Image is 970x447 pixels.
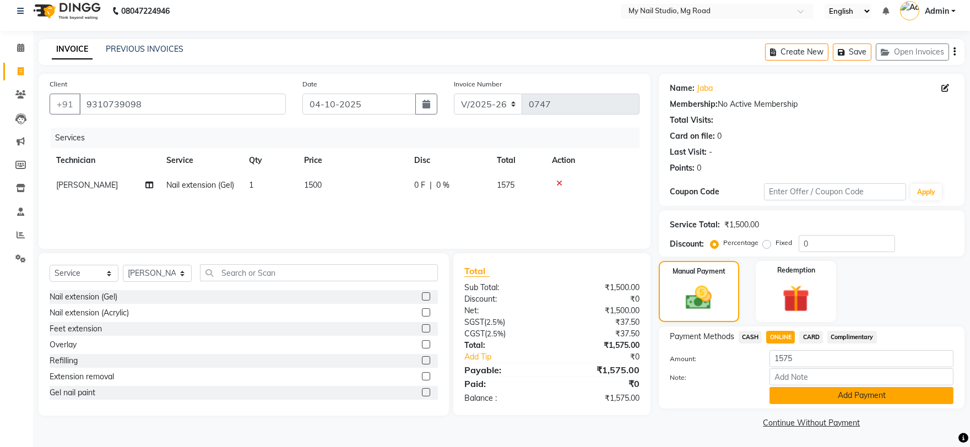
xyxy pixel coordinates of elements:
div: ₹37.50 [552,317,648,328]
span: 2.5% [486,318,503,326]
span: [PERSON_NAME] [56,180,118,190]
button: Apply [911,184,942,200]
div: Discount: [456,293,552,305]
span: CASH [739,331,762,344]
div: Feet extension [50,323,102,335]
div: Payable: [456,363,552,377]
div: No Active Membership [670,99,953,110]
a: Jaba [697,83,713,94]
div: ₹1,575.00 [552,393,648,404]
div: - [709,146,712,158]
span: 1575 [497,180,514,190]
div: ₹1,575.00 [552,363,648,377]
button: Create New [765,43,828,61]
div: 0 [697,162,701,174]
span: Admin [925,6,949,17]
label: Percentage [723,238,758,248]
input: Search by Name/Mobile/Email/Code [79,94,286,115]
span: 2.5% [487,329,503,338]
div: ( ) [456,317,552,328]
div: ( ) [456,328,552,340]
div: ₹0 [552,293,648,305]
div: ₹1,500.00 [552,305,648,317]
span: 1500 [304,180,322,190]
span: CGST [464,329,485,339]
a: PREVIOUS INVOICES [106,44,183,54]
div: Service Total: [670,219,720,231]
span: 0 F [414,179,425,191]
span: | [430,179,432,191]
div: ₹37.50 [552,328,648,340]
label: Invoice Number [454,79,502,89]
a: Add Tip [456,351,568,363]
span: 0 % [436,179,449,191]
input: Enter Offer / Coupon Code [764,183,906,200]
input: Amount [770,350,953,367]
span: 1 [249,180,253,190]
th: Disc [408,148,490,173]
input: Add Note [770,368,953,385]
label: Manual Payment [673,266,725,276]
div: Points: [670,162,695,174]
span: Total [464,265,490,277]
th: Total [490,148,545,173]
button: Add Payment [770,387,953,404]
th: Qty [242,148,297,173]
span: Payment Methods [670,331,734,342]
div: Paid: [456,377,552,390]
span: ONLINE [766,331,795,344]
div: Gel nail paint [50,387,95,399]
span: CARD [799,331,823,344]
div: Discount: [670,238,704,250]
div: Coupon Code [670,186,765,198]
img: _cash.svg [678,283,720,313]
th: Action [545,148,640,173]
img: Admin [900,1,919,20]
img: _gift.svg [774,282,818,315]
div: Membership: [670,99,718,110]
span: Complimentary [827,331,877,344]
div: ₹1,500.00 [724,219,759,231]
div: Refilling [50,355,78,367]
span: Nail extension (Gel) [166,180,234,190]
div: Total Visits: [670,115,713,126]
div: Card on file: [670,130,715,142]
label: Amount: [662,354,762,364]
th: Price [297,148,408,173]
a: INVOICE [52,40,93,59]
div: 0 [717,130,722,142]
a: Continue Without Payment [661,417,962,429]
button: +91 [50,94,80,115]
div: Total: [456,340,552,351]
div: Net: [456,305,552,317]
label: Client [50,79,67,89]
div: Overlay [50,339,77,351]
label: Note: [662,373,762,383]
div: Extension removal [50,371,114,383]
div: ₹0 [568,351,648,363]
div: Services [51,128,648,148]
button: Open Invoices [876,43,949,61]
div: Sub Total: [456,282,552,293]
input: Search or Scan [200,264,438,281]
label: Date [302,79,317,89]
label: Fixed [776,238,792,248]
th: Service [160,148,242,173]
div: Nail extension (Acrylic) [50,307,129,319]
div: Nail extension (Gel) [50,291,117,303]
label: Redemption [777,265,815,275]
div: ₹1,500.00 [552,282,648,293]
button: Save [833,43,871,61]
span: SGST [464,317,484,327]
div: ₹1,575.00 [552,340,648,351]
th: Technician [50,148,160,173]
div: Balance : [456,393,552,404]
div: Last Visit: [670,146,707,158]
div: ₹0 [552,377,648,390]
div: Name: [670,83,695,94]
